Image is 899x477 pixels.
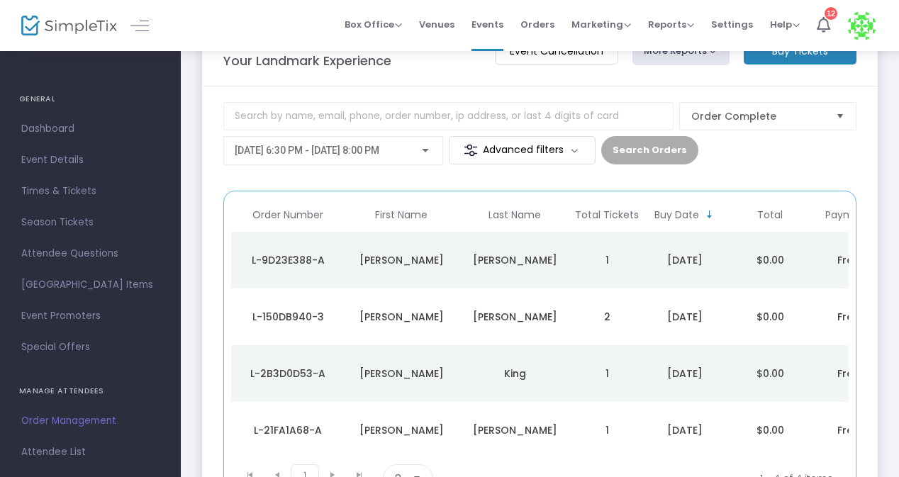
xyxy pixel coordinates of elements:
[462,423,568,437] div: McDade
[235,310,341,324] div: L-150DB940-3
[471,6,503,43] span: Events
[646,253,724,267] div: 8/17/2025
[632,37,730,65] button: More Reports
[744,38,856,64] m-button: Buy Tickets
[837,253,859,267] span: Free
[21,412,160,430] span: Order Management
[837,423,859,437] span: Free
[348,423,454,437] div: Latosha
[21,182,160,201] span: Times & Tickets
[449,136,596,164] m-button: Advanced filters
[571,288,642,345] td: 2
[348,310,454,324] div: Kevin
[488,209,541,221] span: Last Name
[495,38,618,64] m-button: Event Cancellation
[223,102,674,130] input: Search by name, email, phone, order number, ip address, or last 4 digits of card
[646,423,724,437] div: 8/10/2025
[231,198,849,459] div: Data table
[235,366,341,381] div: L-2B3D0D53-A
[223,32,481,70] m-panel-title: Take Flight: How to Get the Most Out of Your Landmark Experience
[727,345,813,402] td: $0.00
[571,232,642,288] td: 1
[21,120,160,138] span: Dashboard
[375,209,428,221] span: First Name
[648,18,694,31] span: Reports
[727,232,813,288] td: $0.00
[825,7,837,20] div: 12
[757,209,783,221] span: Total
[571,402,642,459] td: 1
[419,6,454,43] span: Venues
[21,245,160,263] span: Attendee Questions
[19,377,162,405] h4: MANAGE ATTENDEES
[837,366,859,381] span: Free
[646,366,724,381] div: 8/15/2025
[462,366,568,381] div: King
[654,209,699,221] span: Buy Date
[21,443,160,461] span: Attendee List
[21,151,160,169] span: Event Details
[520,6,554,43] span: Orders
[235,253,341,267] div: L-9D23E388-A
[348,253,454,267] div: Aimee
[252,209,323,221] span: Order Number
[711,6,753,43] span: Settings
[19,85,162,113] h4: GENERAL
[837,310,859,324] span: Free
[727,402,813,459] td: $0.00
[704,209,715,220] span: Sortable
[21,276,160,294] span: [GEOGRAPHIC_DATA] Items
[464,143,478,157] img: filter
[21,213,160,232] span: Season Tickets
[21,307,160,325] span: Event Promoters
[571,345,642,402] td: 1
[770,18,800,31] span: Help
[348,366,454,381] div: Briana
[825,209,871,221] span: Payment
[727,288,813,345] td: $0.00
[571,18,631,31] span: Marketing
[462,253,568,267] div: Carter
[691,109,825,123] span: Order Complete
[462,310,568,324] div: Koontz
[235,145,379,156] span: [DATE] 6:30 PM - [DATE] 8:00 PM
[646,310,724,324] div: 8/15/2025
[571,198,642,232] th: Total Tickets
[345,18,402,31] span: Box Office
[21,338,160,357] span: Special Offers
[235,423,341,437] div: L-21FA1A68-A
[830,103,850,130] button: Select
